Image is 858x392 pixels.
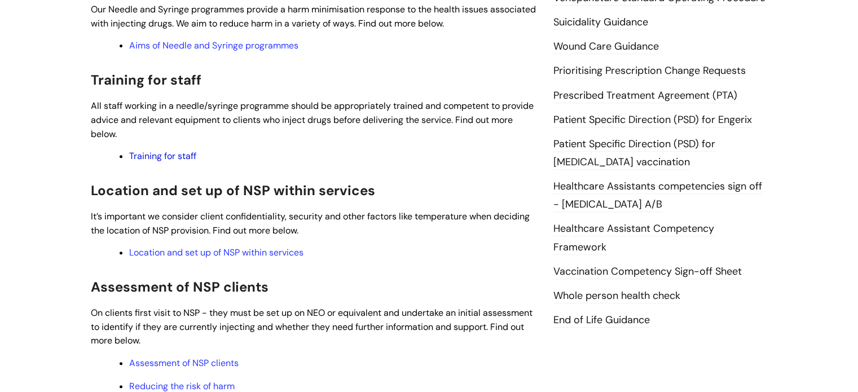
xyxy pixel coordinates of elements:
a: Patient Specific Direction (PSD) for Engerix [553,113,752,127]
a: Reducing the risk of harm [129,380,235,392]
a: Suicidality Guidance [553,15,648,30]
a: Whole person health check [553,289,680,303]
span: Training for staff [91,71,201,89]
a: Location and set up of NSP within services [129,246,303,258]
span: Location and set up of NSP within services [91,182,375,199]
span: All staff working in a needle/syringe programme should be appropriately trained and competent to ... [91,100,534,140]
a: Prioritising Prescription Change Requests [553,64,746,78]
a: Aims of Needle and Syringe programmes [129,39,298,51]
span: Assessment of NSP clients [91,278,269,296]
a: Training for staff [129,150,196,162]
a: Prescribed Treatment Agreement (PTA) [553,89,737,103]
a: Assessment of NSP clients [129,357,239,369]
a: Wound Care Guidance [553,39,659,54]
span: Our Needle and Syringe programmes provide a harm minimisation response to the health issues assoc... [91,3,536,29]
a: Healthcare Assistants competencies sign off - [MEDICAL_DATA] A/B [553,179,762,212]
a: Healthcare Assistant Competency Framework [553,222,714,254]
a: End of Life Guidance [553,313,650,328]
span: It’s important we consider client confidentiality, security and other factors like temperature wh... [91,210,530,236]
a: Patient Specific Direction (PSD) for [MEDICAL_DATA] vaccination [553,137,715,170]
a: Vaccination Competency Sign-off Sheet [553,265,742,279]
span: On clients first visit to NSP - they must be set up on NEO or equivalent and undertake an initial... [91,307,533,347]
